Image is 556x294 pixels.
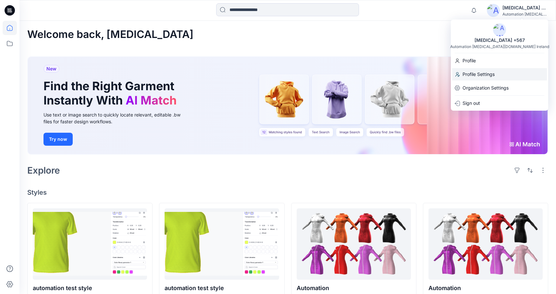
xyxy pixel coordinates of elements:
[471,36,529,44] div: [MEDICAL_DATA] +567
[487,4,500,17] img: avatar
[46,65,56,73] span: New
[451,55,548,67] a: Profile
[165,208,279,280] a: automation test style
[502,4,548,12] div: [MEDICAL_DATA] +567
[27,189,548,196] h4: Styles
[451,68,548,80] a: Profile Settings
[165,284,279,293] p: automation test style
[451,82,548,94] a: Organization Settings
[27,29,193,41] h2: Welcome back, [MEDICAL_DATA]
[43,133,73,146] button: Try now
[428,208,543,280] a: Automation
[450,44,549,49] div: Automation [MEDICAL_DATA][DOMAIN_NAME] Ireland
[297,208,411,280] a: Automation
[27,165,60,176] h2: Explore
[297,284,411,293] p: Automation
[493,23,506,36] img: avatar
[43,111,190,125] div: Use text or image search to quickly locate relevant, editable .bw files for faster design workflows.
[463,82,509,94] p: Organization Settings
[33,284,147,293] p: automation test style
[463,68,495,80] p: Profile Settings
[33,208,147,280] a: automation test style
[463,97,480,109] p: Sign out
[502,12,548,17] div: Automation [MEDICAL_DATA]...
[43,79,180,107] h1: Find the Right Garment Instantly With
[428,284,543,293] p: Automation
[463,55,476,67] p: Profile
[126,93,177,107] span: AI Match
